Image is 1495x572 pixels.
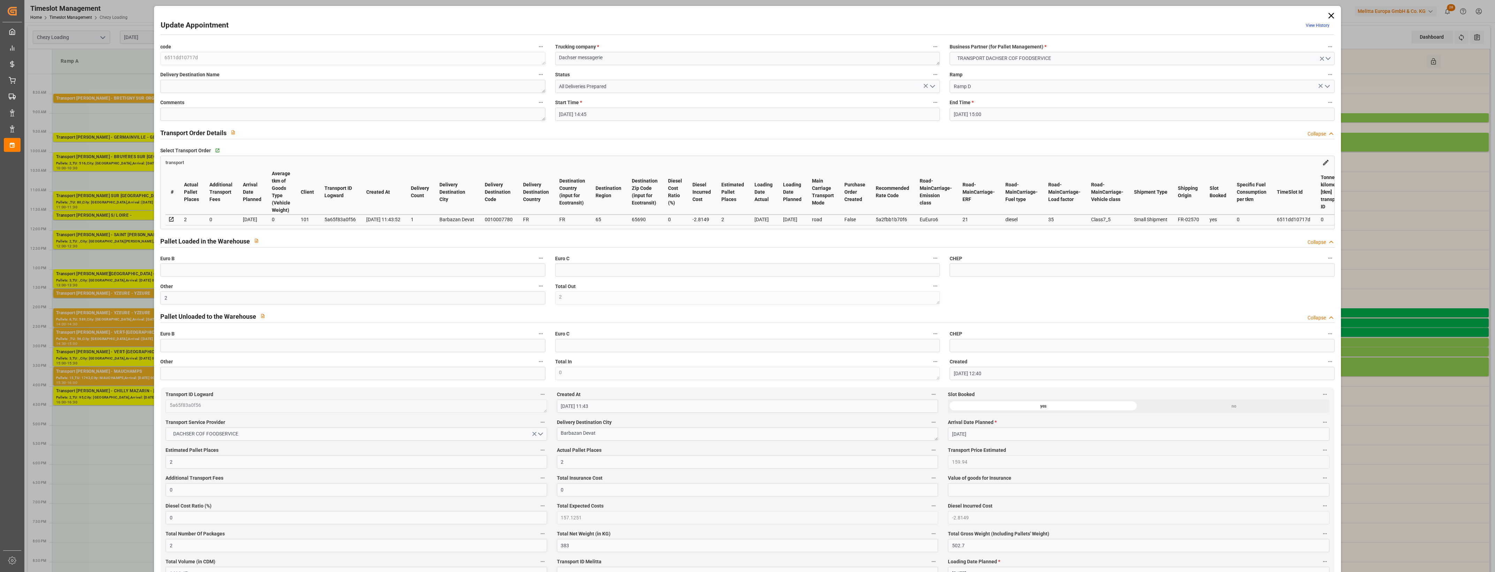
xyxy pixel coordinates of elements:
[538,557,547,566] button: Total Volume (in CDM)
[948,400,1138,413] div: yes
[536,42,545,51] button: code
[692,215,711,224] div: -2.8149
[250,234,263,247] button: View description
[929,446,938,455] button: Actual Pallet Places
[931,98,940,107] button: Start Time *
[950,367,1334,380] input: DD-MM-YYYY HH:MM
[1134,215,1167,224] div: Small Shipment
[954,55,1055,62] span: TRANSPORT DACHSER COF FOODSERVICE
[948,530,1049,538] span: Total Gross Weight (Including Pallets' Weight)
[844,215,865,224] div: False
[536,254,545,263] button: Euro B
[166,170,179,215] th: #
[1204,170,1232,215] th: Slot Booked
[301,215,314,224] div: 101
[1326,254,1335,263] button: CHEP
[663,170,687,215] th: Diesel Cost Ratio (%)
[931,357,940,366] button: Total In
[555,99,582,106] span: Start Time
[557,502,604,510] span: Total Expected Costs
[406,170,434,215] th: Delivery Count
[160,71,220,78] span: Delivery Destination Name
[950,80,1334,93] input: Type to search/select
[555,283,576,290] span: Total Out
[166,502,212,510] span: Diesel Cost Ratio (%)
[256,309,269,323] button: View description
[1320,473,1329,482] button: Value of goods for Insurance
[166,530,225,538] span: Total Number Of Packages
[812,215,834,224] div: road
[243,215,261,224] div: [DATE]
[1316,170,1347,215] th: Tonne kilometer [tkm] transport ID
[536,281,545,291] button: Other
[1326,98,1335,107] button: End Time *
[1277,215,1310,224] div: 6511dd10717d
[931,281,940,291] button: Total Out
[839,170,871,215] th: Purchase Order Created
[160,128,227,138] h2: Transport Order Details
[557,474,603,482] span: Total Insurance Cost
[160,52,545,65] textarea: 6511dd10717d
[950,255,962,262] span: CHEP
[166,419,225,426] span: Transport Service Provider
[871,170,914,215] th: Recommended Rate Code
[161,20,229,31] h2: Update Appointment
[184,215,199,224] div: 2
[1210,215,1226,224] div: yes
[209,215,232,224] div: 0
[555,71,570,78] span: Status
[538,529,547,538] button: Total Number Of Packages
[1320,446,1329,455] button: Transport Price Estimated
[238,170,267,215] th: Arrival Date Planned
[557,427,938,441] textarea: Barbazan Devat
[559,215,585,224] div: FR
[929,418,938,427] button: Delivery Destination City
[716,170,749,215] th: Estimated Pallet Places
[538,501,547,510] button: Diesel Cost Ratio (%)
[538,390,547,399] button: Transport ID Logward
[1321,215,1342,224] div: 0
[948,391,975,398] span: Slot Booked
[929,473,938,482] button: Total Insurance Cost
[950,43,1046,51] span: Business Partner (for Pallet Management)
[267,170,296,215] th: Average tkm of Goods Type (Vehicle Weight)
[555,358,572,365] span: Total In
[1308,314,1326,322] div: Collapse
[931,70,940,79] button: Status
[929,390,938,399] button: Created At
[1237,215,1266,224] div: 0
[411,215,429,224] div: 1
[948,447,1006,454] span: Transport Price Estimated
[160,237,250,246] h2: Pallet Loaded in the Warehouse
[485,215,513,224] div: 0010007780
[1306,23,1329,28] a: View History
[160,147,211,154] span: Select Transport Order
[160,43,171,51] span: code
[555,255,569,262] span: Euro C
[687,170,716,215] th: Diesel Incurred Cost
[950,99,974,106] span: End Time
[929,557,938,566] button: Transport ID Melitta
[931,254,940,263] button: Euro C
[160,255,175,262] span: Euro B
[166,474,223,482] span: Additional Transport Fees
[948,558,1000,565] span: Loading Date Planned
[950,330,962,338] span: CHEP
[434,170,480,215] th: Delivery Destination City
[536,98,545,107] button: Comments
[1173,170,1204,215] th: Shipping Origin
[778,170,807,215] th: Loading Date Planned
[523,215,549,224] div: FR
[590,170,627,215] th: Destination Region
[296,170,319,215] th: Client
[319,170,361,215] th: Transport ID Logward
[536,329,545,338] button: Euro B
[1129,170,1173,215] th: Shipment Type
[557,419,612,426] span: Delivery Destination City
[480,170,518,215] th: Delivery Destination Code
[876,215,909,224] div: 5a2fbb1b70f6
[160,99,184,106] span: Comments
[632,215,658,224] div: 65690
[557,391,581,398] span: Created At
[929,501,938,510] button: Total Expected Costs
